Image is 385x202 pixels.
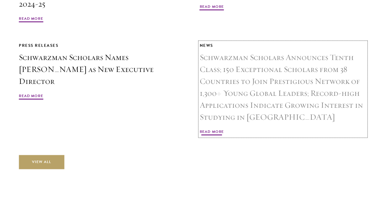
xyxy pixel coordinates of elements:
span: Read More [19,93,43,101]
div: News [200,42,367,49]
span: Read More [200,4,224,11]
a: News Schwarzman Scholars Announces Tenth Class; 150 Exceptional Scholars from 38 Countries to Joi... [200,42,367,136]
div: Press Releases [19,42,186,49]
h3: Schwarzman Scholars Names [PERSON_NAME] as New Executive Director [19,52,186,87]
a: View All [19,155,64,169]
h3: Schwarzman Scholars Announces Tenth Class; 150 Exceptional Scholars from 38 Countries to Join Pre... [200,52,367,123]
a: Press Releases Schwarzman Scholars Names [PERSON_NAME] as New Executive Director Read More [19,42,186,101]
span: Read More [200,129,224,136]
span: Read More [19,16,43,23]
